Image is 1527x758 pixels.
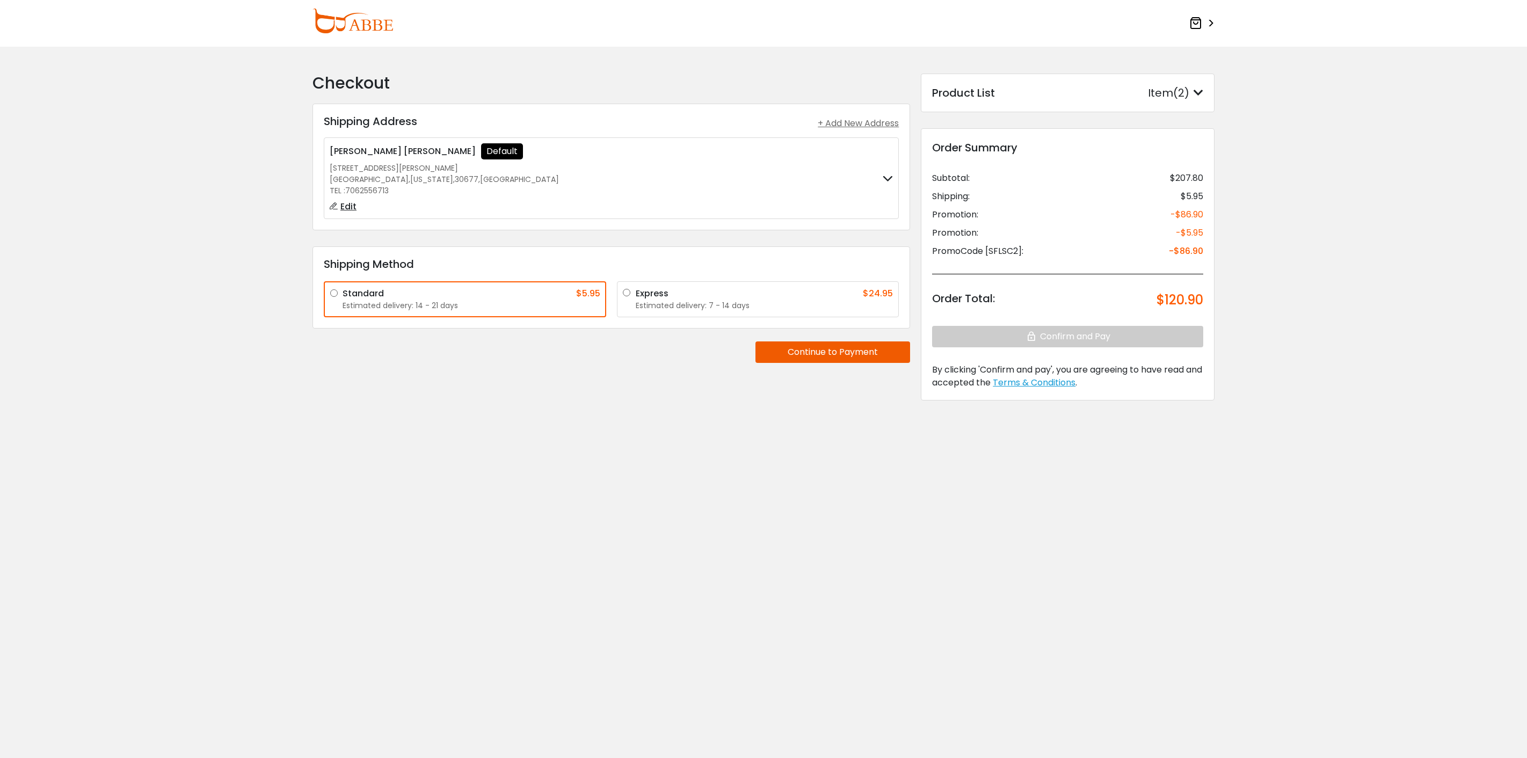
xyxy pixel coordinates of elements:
[755,341,910,363] button: Continue to Payment
[1181,190,1203,203] div: $5.95
[863,287,893,300] div: $24.95
[636,300,893,311] div: Estimated delivery: 7 - 14 days
[1148,85,1203,101] div: Item(2)
[404,145,476,157] span: [PERSON_NAME]
[932,140,1203,156] div: Order Summary
[312,9,393,33] img: abbeglasses.com
[1157,290,1203,310] div: $120.90
[932,85,995,101] div: Product List
[345,185,389,196] span: 7062556713
[1170,208,1203,221] div: -$86.90
[636,287,668,300] div: Express
[932,227,978,239] div: Promotion:
[1204,14,1215,33] span: >
[410,174,453,185] span: [US_STATE]
[932,363,1202,389] span: By clicking 'Confirm and pay', you are agreeing to have read and accepted the
[330,174,559,185] div: , , ,
[340,200,357,213] span: Edit
[480,174,559,185] span: [GEOGRAPHIC_DATA]
[576,287,600,300] div: $5.95
[330,174,409,185] span: [GEOGRAPHIC_DATA]
[324,115,417,128] h3: Shipping Address
[1189,13,1215,33] a: >
[932,363,1203,389] div: .
[455,174,478,185] span: 30677
[330,145,402,157] span: [PERSON_NAME]
[324,258,899,271] h3: Shipping Method
[1169,245,1203,258] div: -$86.90
[932,290,995,310] div: Order Total:
[932,172,970,185] div: Subtotal:
[932,190,970,203] div: Shipping:
[1170,172,1203,185] div: $207.80
[343,287,384,300] div: Standard
[312,74,910,93] h2: Checkout
[343,300,600,311] div: Estimated delivery: 14 - 21 days
[932,208,978,221] div: Promotion:
[818,117,899,130] div: + Add New Address
[481,143,523,159] div: Default
[330,163,458,173] span: [STREET_ADDRESS][PERSON_NAME]
[932,245,1023,258] div: PromoCode [SFLSC2]:
[330,185,559,196] div: TEL :
[1176,227,1203,239] div: -$5.95
[993,376,1075,389] span: Terms & Conditions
